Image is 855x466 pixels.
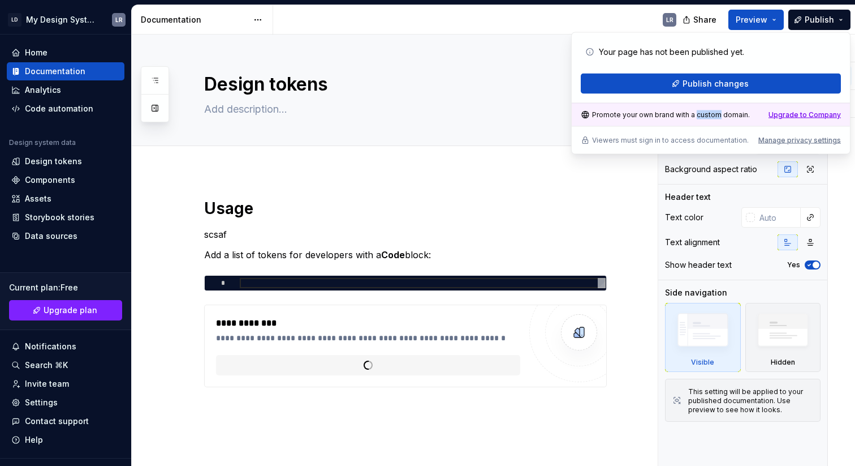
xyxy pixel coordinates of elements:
[25,341,76,352] div: Notifications
[9,300,122,320] a: Upgrade plan
[665,259,732,271] div: Show header text
[665,237,720,248] div: Text alignment
[25,193,51,204] div: Assets
[7,62,124,80] a: Documentation
[202,71,604,98] textarea: Design tokens
[9,138,76,147] div: Design system data
[25,212,94,223] div: Storybook stories
[771,358,795,367] div: Hidden
[7,81,124,99] a: Analytics
[204,198,607,219] h1: Usage
[7,190,124,208] a: Assets
[728,10,784,30] button: Preview
[25,84,61,96] div: Analytics
[25,66,85,77] div: Documentation
[25,434,43,446] div: Help
[7,227,124,245] a: Data sources
[7,356,124,374] button: Search ⌘K
[204,228,607,241] p: scsaf
[665,287,727,298] div: Side navigation
[25,397,58,408] div: Settings
[665,212,703,223] div: Text color
[7,152,124,170] a: Design tokens
[2,7,129,32] button: LDMy Design SystemLR
[25,103,93,114] div: Code automation
[25,416,89,427] div: Contact support
[25,378,69,390] div: Invite team
[665,191,711,203] div: Header text
[665,164,757,175] div: Background aspect ratio
[666,15,673,24] div: LR
[693,14,716,25] span: Share
[25,360,68,371] div: Search ⌘K
[25,156,82,167] div: Design tokens
[204,248,607,262] p: Add a list of tokens for developers with a block:
[141,14,248,25] div: Documentation
[787,260,800,270] label: Yes
[581,110,750,119] div: Promote your own brand with a custom domain.
[7,394,124,412] a: Settings
[683,78,749,89] span: Publish changes
[7,44,124,62] a: Home
[115,15,123,24] div: LR
[736,14,767,25] span: Preview
[381,249,405,260] strong: Code
[26,14,98,25] div: My Design System
[7,337,124,356] button: Notifications
[44,305,97,316] span: Upgrade plan
[7,171,124,189] a: Components
[581,74,841,94] button: Publish changes
[592,136,749,145] p: Viewers must sign in to access documentation.
[677,10,724,30] button: Share
[688,387,813,414] div: This setting will be applied to your published documentation. Use preview to see how it looks.
[768,110,841,119] a: Upgrade to Company
[25,174,75,186] div: Components
[7,208,124,226] a: Storybook stories
[745,303,821,372] div: Hidden
[9,282,122,293] div: Current plan : Free
[599,46,744,58] p: Your page has not been published yet.
[7,431,124,449] button: Help
[691,358,714,367] div: Visible
[8,13,21,27] div: LD
[805,14,834,25] span: Publish
[758,136,841,145] button: Manage privacy settings
[25,47,47,58] div: Home
[25,230,77,242] div: Data sources
[755,207,801,228] input: Auto
[665,303,741,372] div: Visible
[788,10,850,30] button: Publish
[7,375,124,393] a: Invite team
[7,100,124,118] a: Code automation
[7,412,124,430] button: Contact support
